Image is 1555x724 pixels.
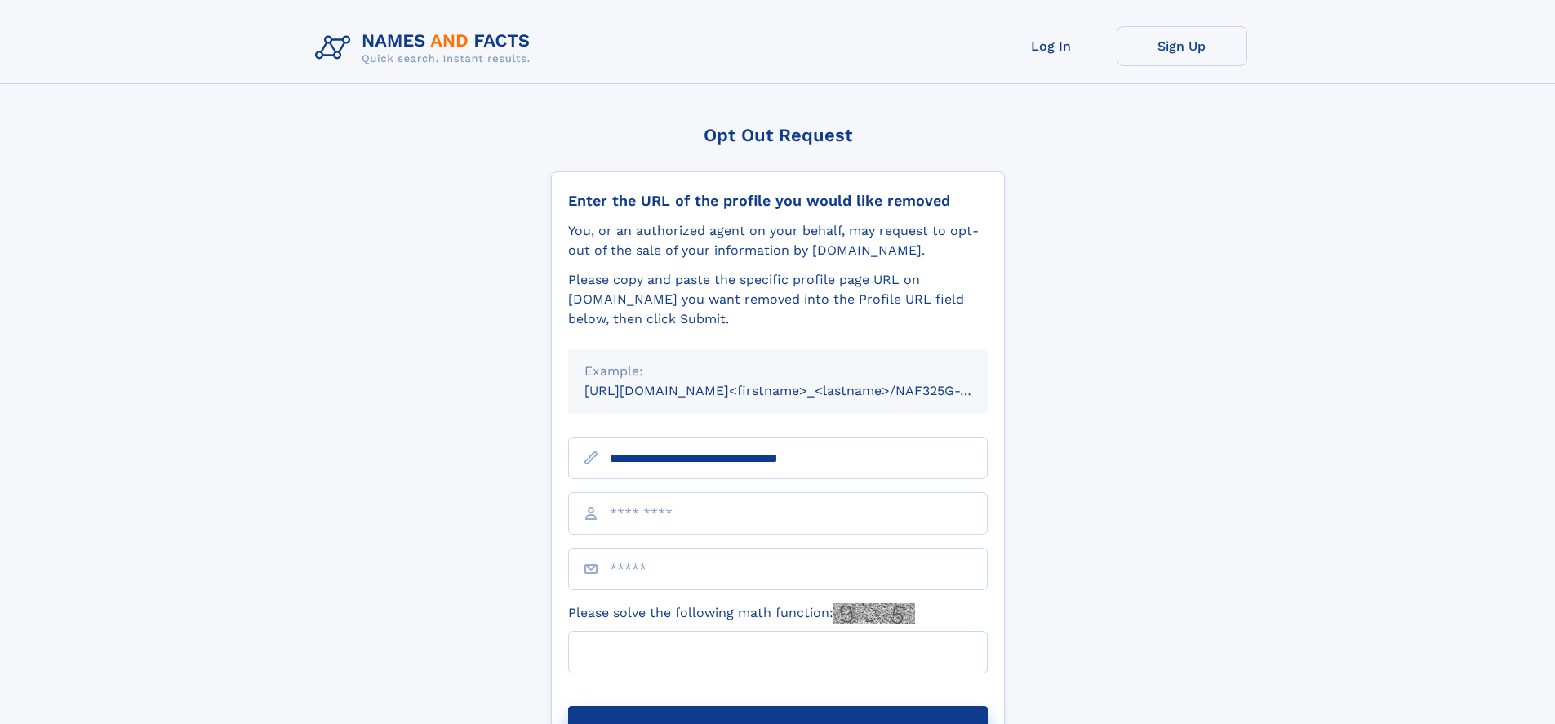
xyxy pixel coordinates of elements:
label: Please solve the following math function: [568,603,915,624]
div: Please copy and paste the specific profile page URL on [DOMAIN_NAME] you want removed into the Pr... [568,270,988,329]
div: Enter the URL of the profile you would like removed [568,192,988,210]
small: [URL][DOMAIN_NAME]<firstname>_<lastname>/NAF325G-xxxxxxxx [584,383,1019,398]
div: Opt Out Request [551,125,1005,145]
div: You, or an authorized agent on your behalf, may request to opt-out of the sale of your informatio... [568,221,988,260]
a: Sign Up [1117,26,1247,66]
div: Example: [584,362,971,381]
img: Logo Names and Facts [309,26,544,70]
a: Log In [986,26,1117,66]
